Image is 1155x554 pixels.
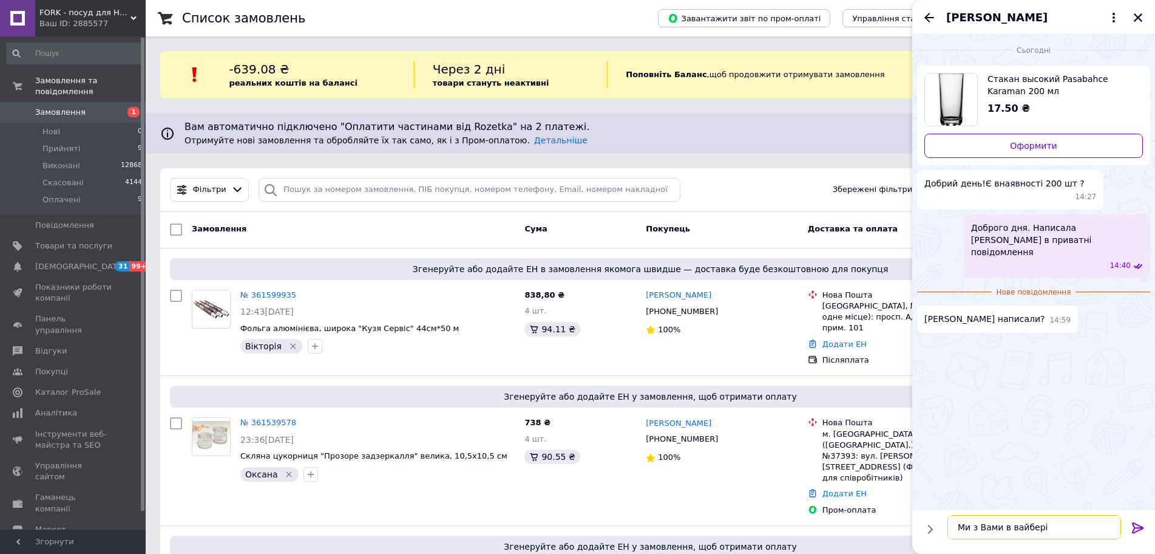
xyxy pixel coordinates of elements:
span: 4 шт. [524,434,546,443]
span: Вам автоматично підключено "Оплатити частинами від Rozetka" на 2 платежі. [185,120,1116,134]
b: товари стануть неактивні [433,78,549,87]
div: Нова Пошта [822,290,992,301]
a: № 361599935 [240,290,296,299]
button: Завантажити звіт по пром-оплаті [658,9,830,27]
h1: Список замовлень [182,11,305,26]
span: Згенеруйте або додайте ЕН у замовлення, щоб отримати оплату [175,391,1126,403]
span: 12:43[DATE] [240,307,294,316]
b: Поповніть Баланс [626,70,706,79]
span: Товари та послуги [35,241,112,251]
span: 14:40 12.09.2025 [1109,261,1131,271]
span: 12868 [121,160,142,171]
input: Пошук за номером замовлення, ПІБ покупця, номером телефону, Email, номером накладної [259,178,680,202]
a: Додати ЕН [822,340,867,349]
div: 94.11 ₴ [524,322,580,337]
div: Післяплата [822,355,992,366]
a: Фото товару [192,290,231,329]
span: Панель управління [35,313,112,335]
span: 23:36[DATE] [240,435,294,445]
div: м. [GEOGRAPHIC_DATA] ([GEOGRAPHIC_DATA].), Поштомат №37393: вул. [PERSON_NAME][STREET_ADDRESS] (Ф... [822,429,992,484]
span: Завантажити звіт по пром-оплаті [668,13,821,24]
div: 90.55 ₴ [524,450,580,464]
span: Cума [524,224,547,233]
span: FORK - посуд для HoReCa [39,7,130,18]
span: Нові [42,126,60,137]
span: Замовлення [192,224,246,233]
span: Доброго дня. Написала [PERSON_NAME] в приватні повідомлення [971,222,1143,258]
span: Оксана [245,470,277,479]
span: Згенеруйте або додайте ЕН у замовлення, щоб отримати оплату [175,541,1126,553]
div: Ваш ID: 2885577 [39,18,146,29]
span: 1 [127,107,140,117]
span: 4 шт. [524,306,546,315]
a: Фольга алюмінієва, широка "Кузя Сервіс" 44см*50 м [240,324,459,333]
svg: Видалити мітку [284,470,294,479]
button: Управління статусами [842,9,955,27]
span: Добрий день!Є внаявності 200 шт ? [924,177,1085,190]
a: [PERSON_NAME] [646,418,711,429]
span: Через 2 дні [433,62,506,77]
span: 14:27 12.09.2025 [1075,192,1097,202]
span: [PERSON_NAME] написали? [924,313,1045,326]
textarea: Ми з Вами в вайбері переписуємось. [947,515,1121,539]
span: 0 [138,126,142,137]
div: [PHONE_NUMBER] [643,304,720,320]
span: Управління статусами [852,14,945,23]
span: [DEMOGRAPHIC_DATA] [35,261,125,272]
span: Доставка та оплата [808,224,898,233]
span: Показники роботи компанії [35,282,112,304]
div: 12.09.2025 [917,44,1150,56]
span: Скасовані [42,177,84,188]
span: Покупці [35,366,68,377]
span: Управління сайтом [35,460,112,482]
svg: Видалити мітку [288,341,298,351]
span: Прийняті [42,143,80,154]
div: [GEOGRAPHIC_DATA], №69 (до 30 кг на одне місце): просп. Адміральський, 1, прим. 101 [822,301,992,334]
span: 17.50 ₴ [987,103,1030,114]
span: Виконані [42,160,80,171]
span: 738 ₴ [524,418,550,427]
a: № 361539578 [240,418,296,427]
img: Фото товару [192,421,230,453]
img: 5042682154_w700_h500_stakan-vysokij-pasabahce.jpg [925,74,977,126]
span: Нове повідомлення [992,287,1076,298]
div: Пром-оплата [822,505,992,516]
input: Пошук [6,43,143,64]
img: Фото товару [192,298,230,320]
div: , щоб продовжити отримувати замовлення [607,61,980,89]
span: 9 [138,194,142,205]
span: Вікторія [245,341,282,351]
span: Повідомлення [35,220,94,231]
span: 99+ [129,261,149,272]
a: [PERSON_NAME] [646,290,711,301]
a: Скляна цукорниця "Прозоре задзеркалля" велика, 10,5х10,5 см [240,451,507,460]
a: Додати ЕН [822,489,867,498]
span: Маркет [35,524,66,535]
div: [PHONE_NUMBER] [643,431,720,447]
button: Показати кнопки [922,521,938,537]
span: Отримуйте нові замовлення та обробляйте їх так само, як і з Пром-оплатою. [185,135,588,145]
button: Назад [922,10,937,25]
span: Гаманець компанії [35,492,112,514]
span: [PERSON_NAME] [946,10,1048,26]
span: 100% [658,325,680,334]
span: Сьогодні [1012,46,1055,56]
span: Замовлення та повідомлення [35,75,146,97]
span: 4144 [125,177,142,188]
button: [PERSON_NAME] [946,10,1121,26]
span: Замовлення [35,107,86,118]
a: Переглянути товар [924,73,1143,126]
span: 100% [658,453,680,462]
a: Фото товару [192,417,231,456]
span: Фільтри [193,184,226,196]
img: :exclamation: [186,66,204,84]
b: реальних коштів на балансі [229,78,357,87]
span: Згенеруйте або додайте ЕН в замовлення якомога швидше — доставка буде безкоштовною для покупця [175,263,1126,275]
span: Покупець [646,224,690,233]
span: Каталог ProSale [35,387,101,398]
span: Збережені фільтри: [833,184,915,196]
span: -639.08 ₴ [229,62,289,77]
span: Оплачені [42,194,81,205]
